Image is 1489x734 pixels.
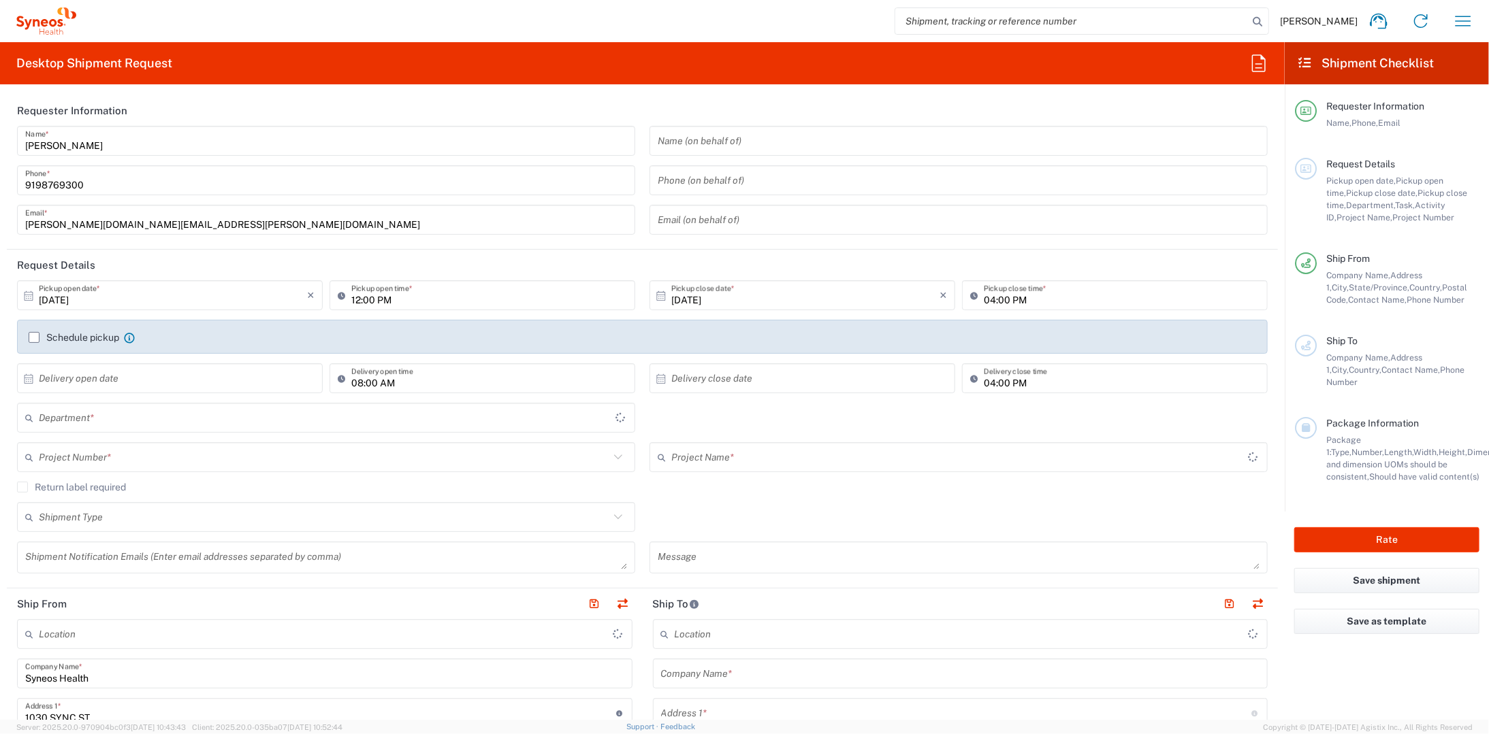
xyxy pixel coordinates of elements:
a: Support [626,722,660,731]
span: Name, [1326,118,1351,128]
i: × [307,284,315,306]
span: Company Name, [1326,270,1390,280]
span: Number, [1351,447,1384,457]
span: Package 1: [1326,435,1361,457]
label: Schedule pickup [29,332,119,343]
span: Package Information [1326,418,1419,429]
h2: Requester Information [17,104,127,118]
h2: Ship From [17,597,67,611]
span: Phone, [1351,118,1378,128]
span: City, [1332,282,1349,293]
span: Width, [1413,447,1439,457]
span: Contact Name, [1348,295,1407,305]
span: Phone Number [1407,295,1464,305]
span: Should have valid content(s) [1369,471,1479,482]
span: [DATE] 10:43:43 [131,723,186,731]
h2: Ship To [653,597,700,611]
span: Department, [1346,200,1395,210]
span: Email [1378,118,1400,128]
button: Save as template [1294,609,1479,634]
span: Task, [1395,200,1415,210]
span: [DATE] 10:52:44 [287,723,342,731]
span: Ship To [1326,335,1358,346]
a: Feedback [660,722,695,731]
span: Pickup close date, [1346,188,1418,198]
button: Save shipment [1294,568,1479,593]
h2: Desktop Shipment Request [16,55,172,71]
span: Ship From [1326,253,1370,264]
span: [PERSON_NAME] [1280,15,1358,27]
span: Client: 2025.20.0-035ba07 [192,723,342,731]
button: Rate [1294,527,1479,552]
input: Shipment, tracking or reference number [895,8,1248,34]
span: Server: 2025.20.0-970904bc0f3 [16,723,186,731]
span: Type, [1331,447,1351,457]
span: Pickup open date, [1326,176,1396,186]
span: Company Name, [1326,352,1390,363]
span: Requester Information [1326,101,1424,112]
span: Project Name, [1336,212,1392,222]
h2: Shipment Checklist [1297,55,1435,71]
span: State/Province, [1349,282,1409,293]
span: Country, [1409,282,1442,293]
span: Project Number [1392,212,1454,222]
span: Country, [1349,365,1381,375]
label: Return label required [17,482,126,493]
span: Height, [1439,447,1467,457]
span: Length, [1384,447,1413,457]
span: Contact Name, [1381,365,1440,375]
span: Request Details [1326,159,1395,169]
span: City, [1332,365,1349,375]
h2: Request Details [17,258,95,272]
i: × [940,284,947,306]
span: Copyright © [DATE]-[DATE] Agistix Inc., All Rights Reserved [1263,721,1473,733]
